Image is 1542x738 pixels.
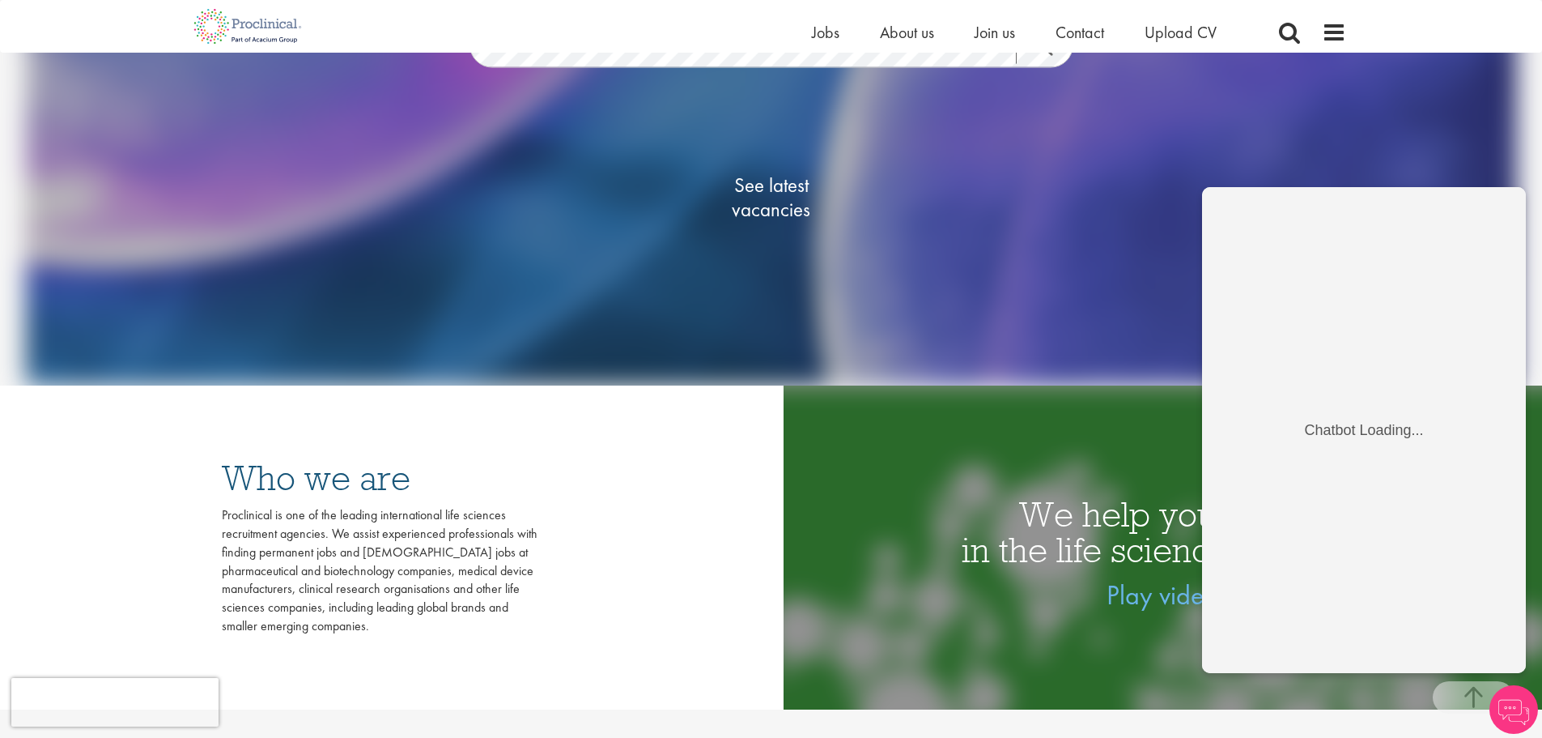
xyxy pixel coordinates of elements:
img: Chatbot [1489,685,1538,734]
div: Chatbot Loading... [102,235,221,252]
a: See latestvacancies [690,109,852,287]
span: See latest vacancies [690,173,852,222]
h3: Who we are [222,460,537,496]
a: Jobs [812,22,839,43]
div: Proclinical is one of the leading international life sciences recruitment agencies. We assist exp... [222,506,537,636]
iframe: reCAPTCHA [11,678,219,727]
a: Join us [975,22,1015,43]
a: Play video [1107,578,1218,612]
a: Upload CV [1145,22,1217,43]
a: About us [880,22,934,43]
a: Contact [1056,22,1104,43]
